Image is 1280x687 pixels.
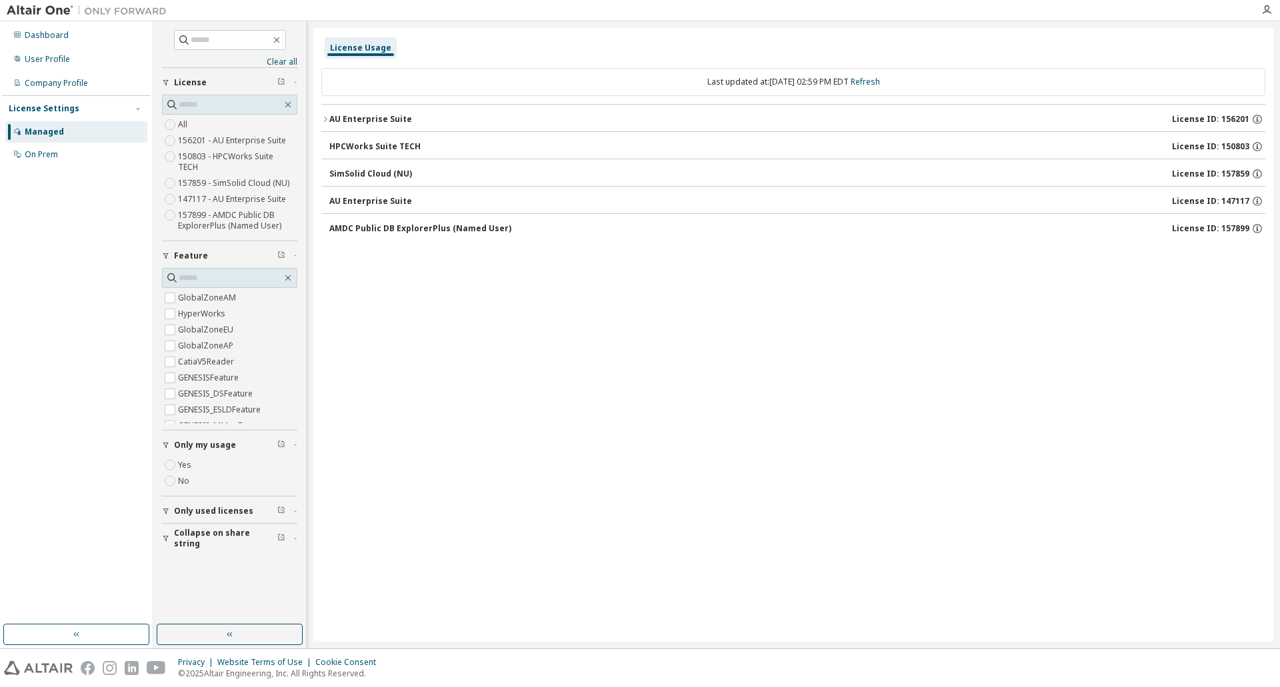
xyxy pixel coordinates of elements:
span: License ID: 157899 [1172,223,1249,234]
span: Only my usage [174,440,236,450]
button: HPCWorks Suite TECHLicense ID: 150803 [329,132,1265,161]
span: License ID: 157859 [1172,169,1249,179]
button: License [162,68,297,97]
p: © 2025 Altair Engineering, Inc. All Rights Reserved. [178,668,384,679]
label: 157899 - AMDC Public DB ExplorerPlus (Named User) [178,207,297,234]
label: 157859 - SimSolid Cloud (NU) [178,175,292,191]
img: linkedin.svg [125,661,139,675]
span: License ID: 147117 [1172,196,1249,207]
div: User Profile [25,54,70,65]
button: AMDC Public DB ExplorerPlus (Named User)License ID: 157899 [329,214,1265,243]
div: AU Enterprise Suite [329,196,412,207]
label: GlobalZoneAM [178,290,239,306]
div: Website Terms of Use [217,657,315,668]
label: Yes [178,457,194,473]
span: Clear filter [277,440,285,450]
label: HyperWorks [178,306,228,322]
span: Clear filter [277,251,285,261]
img: Altair One [7,4,173,17]
button: AU Enterprise SuiteLicense ID: 156201 [321,105,1265,134]
label: 150803 - HPCWorks Suite TECH [178,149,297,175]
label: 147117 - AU Enterprise Suite [178,191,289,207]
span: Clear filter [277,506,285,516]
span: Clear filter [277,533,285,544]
div: Last updated at: [DATE] 02:59 PM EDT [321,68,1265,96]
label: GENESIS_DSFeature [178,386,255,402]
img: youtube.svg [147,661,166,675]
label: No [178,473,192,489]
button: Only my usage [162,430,297,460]
span: Only used licenses [174,506,253,516]
div: Cookie Consent [315,657,384,668]
label: GENESIS_ESLDFeature [178,402,263,418]
div: Company Profile [25,78,88,89]
button: SimSolid Cloud (NU)License ID: 157859 [329,159,1265,189]
button: Feature [162,241,297,271]
span: License ID: 150803 [1172,141,1249,152]
div: On Prem [25,149,58,160]
span: Collapse on share string [174,528,277,549]
label: GENESISFeature [178,370,241,386]
label: GlobalZoneEU [178,322,236,338]
div: HPCWorks Suite TECH [329,141,421,152]
div: License Usage [330,43,391,53]
div: AU Enterprise Suite [329,114,412,125]
div: Privacy [178,657,217,668]
label: CatiaV5Reader [178,354,237,370]
div: Dashboard [25,30,69,41]
button: AU Enterprise SuiteLicense ID: 147117 [329,187,1265,216]
span: License [174,77,207,88]
button: Only used licenses [162,496,297,526]
label: All [178,117,190,133]
img: altair_logo.svg [4,661,73,675]
span: License ID: 156201 [1172,114,1249,125]
span: Feature [174,251,208,261]
span: Clear filter [277,77,285,88]
a: Clear all [162,57,297,67]
img: instagram.svg [103,661,117,675]
div: Managed [25,127,64,137]
div: AMDC Public DB ExplorerPlus (Named User) [329,223,511,234]
button: Collapse on share string [162,524,297,553]
img: facebook.svg [81,661,95,675]
a: Refresh [851,76,880,87]
label: GENESIS_MMapFeature [178,418,269,434]
label: 156201 - AU Enterprise Suite [178,133,289,149]
div: SimSolid Cloud (NU) [329,169,412,179]
div: License Settings [9,103,79,114]
label: GlobalZoneAP [178,338,236,354]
